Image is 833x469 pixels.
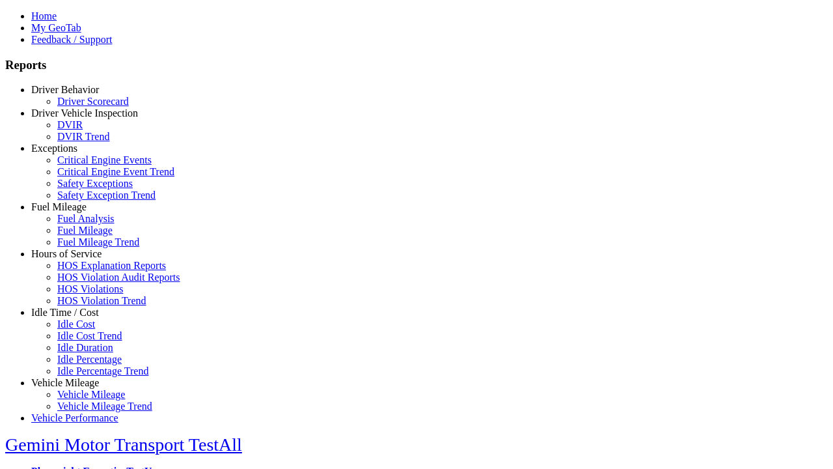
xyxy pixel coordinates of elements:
[57,401,152,412] a: Vehicle Mileage Trend
[5,58,828,72] h3: Reports
[57,236,139,248] a: Fuel Mileage Trend
[57,295,146,306] a: HOS Violation Trend
[31,377,99,388] a: Vehicle Mileage
[57,225,113,236] a: Fuel Mileage
[31,107,138,119] a: Driver Vehicle Inspection
[57,166,174,177] a: Critical Engine Event Trend
[57,260,166,271] a: HOS Explanation Reports
[31,84,99,95] a: Driver Behavior
[57,178,133,189] a: Safety Exceptions
[57,272,180,283] a: HOS Violation Audit Reports
[57,342,113,353] a: Idle Duration
[31,307,99,318] a: Idle Time / Cost
[57,389,125,400] a: Vehicle Mileage
[31,412,118,423] a: Vehicle Performance
[31,10,57,21] a: Home
[31,34,112,45] a: Feedback / Support
[57,213,115,224] a: Fuel Analysis
[57,319,95,330] a: Idle Cost
[57,354,122,365] a: Idle Percentage
[31,22,81,33] a: My GeoTab
[57,283,123,294] a: HOS Violations
[57,131,109,142] a: DVIR Trend
[5,434,242,455] a: Gemini Motor Transport TestAll
[57,96,129,107] a: Driver Scorecard
[31,248,102,259] a: Hours of Service
[57,330,122,341] a: Idle Cost Trend
[57,190,156,201] a: Safety Exception Trend
[31,143,77,154] a: Exceptions
[57,119,83,130] a: DVIR
[57,154,152,165] a: Critical Engine Events
[31,201,87,212] a: Fuel Mileage
[57,365,148,377] a: Idle Percentage Trend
